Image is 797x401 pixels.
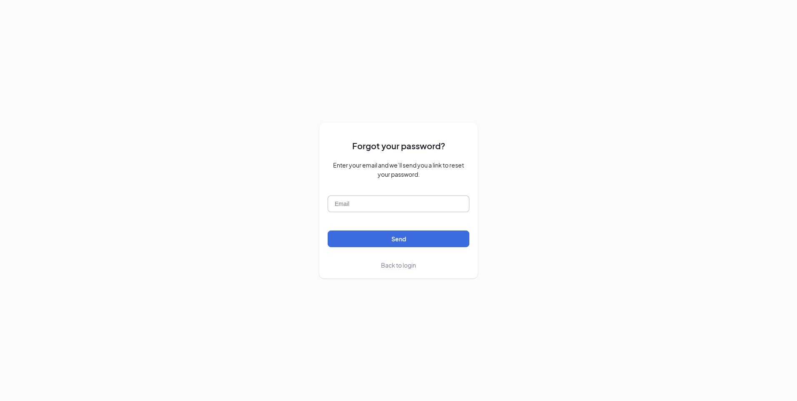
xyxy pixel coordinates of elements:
[381,261,416,270] a: Back to login
[328,160,469,179] span: Enter your email and we’ll send you a link to reset your password.
[328,231,469,247] button: Send
[352,139,445,152] span: Forgot your password?
[381,261,416,269] span: Back to login
[328,195,469,212] input: Email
